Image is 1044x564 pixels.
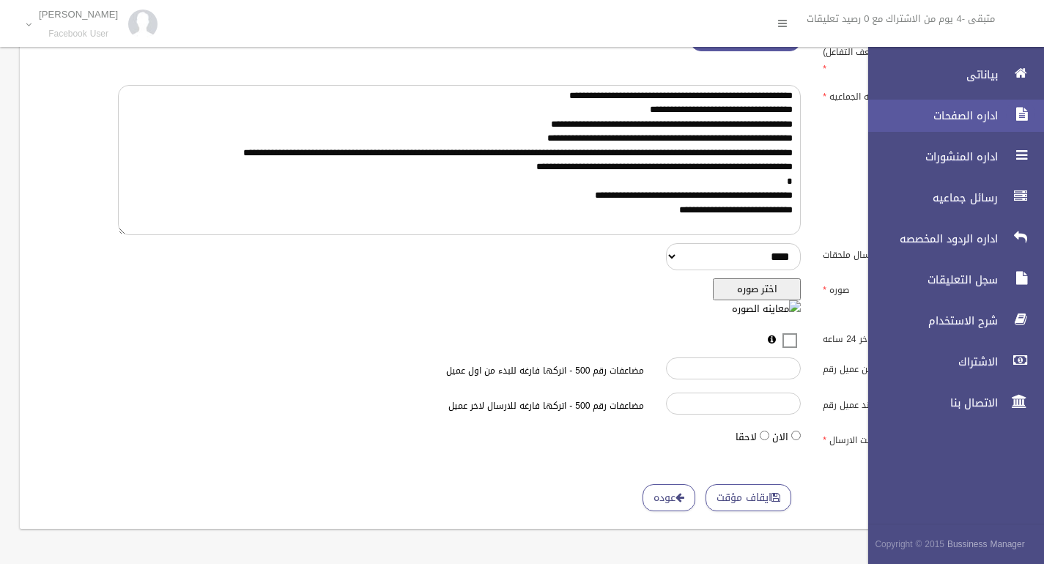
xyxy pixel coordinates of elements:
label: صوره [812,278,969,299]
label: ارسال ملحقات [812,243,969,264]
a: اداره المنشورات [856,141,1044,173]
span: شرح الاستخدام [856,313,1002,328]
a: عوده [643,484,695,511]
label: لاحقا [736,428,757,446]
label: التوقف عند عميل رقم [812,393,969,413]
button: ايقاف مؤقت [706,484,791,511]
img: 84628273_176159830277856_972693363922829312_n.jpg [128,10,158,39]
a: رسائل جماعيه [856,182,1044,214]
a: الاتصال بنا [856,387,1044,419]
span: اداره المنشورات [856,149,1002,164]
span: Copyright © 2015 [875,536,944,552]
button: اختر صوره [713,278,801,300]
a: اداره الصفحات [856,100,1044,132]
span: اداره الردود المخصصه [856,231,1002,246]
small: Facebook User [39,29,118,40]
a: بياناتى [856,59,1044,91]
span: سجل التعليقات [856,272,1002,287]
span: بياناتى [856,67,1002,82]
a: شرح الاستخدام [856,305,1044,337]
label: المتفاعلين اخر 24 ساعه [812,327,969,347]
h6: مضاعفات رقم 500 - اتركها فارغه للارسال لاخر عميل [275,401,645,411]
span: الاتصال بنا [856,396,1002,410]
span: اداره الصفحات [856,108,1002,123]
label: وقت الارسال [812,428,969,448]
a: الاشتراك [856,346,1044,378]
label: البدء من عميل رقم [812,357,969,378]
strong: Bussiness Manager [947,536,1025,552]
label: نص الرساله الجماعيه [812,85,969,105]
span: الاشتراك [856,355,1002,369]
label: الان [772,428,788,446]
span: رسائل جماعيه [856,190,1002,205]
h6: مضاعفات رقم 500 - اتركها فارغه للبدء من اول عميل [275,366,645,376]
img: معاينه الصوره [732,300,801,318]
a: سجل التعليقات [856,264,1044,296]
p: [PERSON_NAME] [39,9,118,20]
a: اداره الردود المخصصه [856,223,1044,255]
